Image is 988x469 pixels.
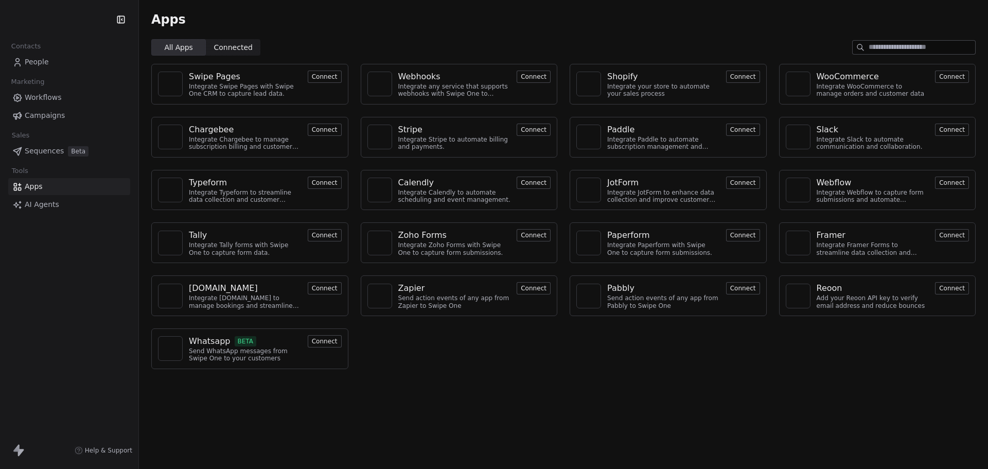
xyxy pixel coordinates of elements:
[308,335,342,348] button: Connect
[726,125,760,134] a: Connect
[817,124,838,136] div: Slack
[189,189,302,204] div: Integrate Typeform to streamline data collection and customer engagement.
[817,294,929,309] div: Add your Reoon API key to verify email address and reduce bounces
[726,72,760,81] a: Connect
[607,189,720,204] div: Integrate JotForm to enhance data collection and improve customer engagement.
[517,72,551,81] a: Connect
[786,178,810,202] a: NA
[607,124,720,136] a: Paddle
[398,229,511,241] a: Zoho Forms
[25,110,65,121] span: Campaigns
[189,136,302,151] div: Integrate Chargebee to manage subscription billing and customer data.
[308,283,342,293] a: Connect
[576,231,601,255] a: NA
[726,124,760,136] button: Connect
[189,348,302,362] div: Send WhatsApp messages from Swipe One to your customers
[7,128,34,143] span: Sales
[372,235,387,251] img: NA
[189,229,207,241] div: Tally
[25,57,49,67] span: People
[790,76,806,92] img: NA
[581,182,596,198] img: NA
[935,229,969,241] button: Connect
[607,71,638,83] div: Shopify
[189,229,302,241] a: Tally
[517,125,551,134] a: Connect
[163,76,178,92] img: NA
[189,71,302,83] a: Swipe Pages
[398,124,511,136] a: Stripe
[189,335,231,348] div: Whatsapp
[398,294,511,309] div: Send action events of any app from Zapier to Swipe One
[607,83,720,98] div: Integrate your store to automate your sales process
[786,125,810,149] a: NA
[372,129,387,145] img: NA
[189,124,234,136] div: Chargebee
[85,446,132,455] span: Help & Support
[607,229,720,241] a: Paperform
[308,177,342,189] button: Connect
[607,294,720,309] div: Send action events of any app from Pabbly to Swipe One
[189,124,302,136] a: Chargebee
[398,177,434,189] div: Calendly
[786,284,810,308] a: NA
[189,294,302,309] div: Integrate [DOMAIN_NAME] to manage bookings and streamline scheduling.
[790,288,806,304] img: NA
[398,124,422,136] div: Stripe
[163,235,178,251] img: NA
[398,83,511,98] div: Integrate any service that supports webhooks with Swipe One to capture and automate data workflows.
[726,177,760,189] button: Connect
[367,178,392,202] a: NA
[308,72,342,81] a: Connect
[817,177,852,189] div: Webflow
[367,231,392,255] a: NA
[790,235,806,251] img: NA
[517,177,551,189] button: Connect
[235,336,257,346] span: BETA
[726,282,760,294] button: Connect
[817,83,929,98] div: Integrate WooCommerce to manage orders and customer data
[158,178,183,202] a: NA
[189,241,302,256] div: Integrate Tally forms with Swipe One to capture form data.
[214,42,253,53] span: Connected
[308,230,342,240] a: Connect
[517,124,551,136] button: Connect
[151,12,186,27] span: Apps
[786,231,810,255] a: NA
[8,143,130,160] a: SequencesBeta
[398,282,425,294] div: Zapier
[576,125,601,149] a: NA
[25,181,43,192] span: Apps
[607,282,720,294] a: Pabbly
[817,282,929,294] a: Reoon
[607,71,720,83] a: Shopify
[517,229,551,241] button: Connect
[817,189,929,204] div: Integrate Webflow to capture form submissions and automate customer engagement.
[817,136,929,151] div: Integrate Slack to automate communication and collaboration.
[372,76,387,92] img: NA
[517,230,551,240] a: Connect
[189,282,302,294] a: [DOMAIN_NAME]
[726,283,760,293] a: Connect
[367,72,392,96] a: NA
[308,125,342,134] a: Connect
[189,83,302,98] div: Integrate Swipe Pages with Swipe One CRM to capture lead data.
[308,71,342,83] button: Connect
[790,182,806,198] img: NA
[308,282,342,294] button: Connect
[398,136,511,151] div: Integrate Stripe to automate billing and payments.
[935,178,969,187] a: Connect
[576,178,601,202] a: NA
[398,71,440,83] div: Webhooks
[372,288,387,304] img: NA
[163,129,178,145] img: NA
[398,177,511,189] a: Calendly
[517,71,551,83] button: Connect
[158,284,183,308] a: NA
[25,199,59,210] span: AI Agents
[935,283,969,293] a: Connect
[581,129,596,145] img: NA
[817,241,929,256] div: Integrate Framer Forms to streamline data collection and customer engagement.
[817,282,842,294] div: Reoon
[607,282,634,294] div: Pabbly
